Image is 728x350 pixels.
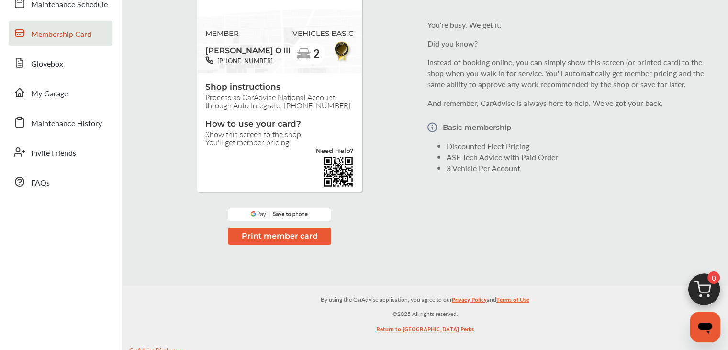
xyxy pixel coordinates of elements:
span: [PHONE_NUMBER] [213,56,273,65]
a: Privacy Policy [452,294,487,309]
a: Membership Card [9,21,112,46]
img: cart_icon.3d0951e8.svg [681,269,727,315]
span: You'll get member pricing. [205,138,354,146]
a: Glovebox [9,50,112,75]
span: [PERSON_NAME] O III [205,42,291,56]
span: MEMBER [205,29,291,38]
a: Return to [GEOGRAPHIC_DATA] Perks [376,324,474,338]
p: Instead of booking online, you can simply show this screen (or printed card) to the shop when you... [427,57,714,90]
span: Maintenance History [31,117,102,130]
span: My Garage [31,88,68,100]
span: Glovebox [31,58,63,70]
a: Invite Friends [9,140,112,164]
li: Discounted Fleet Pricing [447,140,714,152]
p: And remember, CarAdvise is always here to help. We've got your back. [427,97,714,108]
li: ASE Tech Advice with Paid Order [447,152,714,163]
img: phone-black.37208b07.svg [205,56,213,64]
a: Print member card [228,230,331,241]
p: Basic membership [443,123,511,131]
span: Show this screen to the shop. [205,130,354,138]
a: Need Help? [316,148,354,156]
span: Invite Friends [31,147,76,160]
p: By using the CarAdvise application, you agree to our and [122,294,728,304]
img: Vector.a173687b.svg [427,116,437,139]
span: Membership Card [31,28,91,41]
span: Process as CarAdvise National Account through Auto Integrate. [PHONE_NUMBER] [205,93,354,109]
button: Print member card [228,228,331,245]
img: BasicBadge.31956f0b.svg [332,40,353,62]
iframe: Button to launch messaging window [690,312,720,342]
a: Maintenance History [9,110,112,135]
span: FAQs [31,177,50,189]
span: VEHICLES [292,29,329,38]
img: car-basic.192fe7b4.svg [296,47,312,62]
img: validBarcode.04db607d403785ac2641.png [323,156,354,187]
span: BASIC [331,29,354,38]
a: FAQs [9,169,112,194]
span: How to use your card? [205,119,354,130]
p: You're busy. We get it. [427,19,714,30]
span: Shop instructions [205,82,354,93]
a: Terms of Use [496,294,529,309]
a: My Garage [9,80,112,105]
li: 3 Vehicle Per Account [447,163,714,174]
img: googlePay.a08318fe.svg [228,208,331,221]
span: 2 [313,47,320,59]
p: Did you know? [427,38,714,49]
span: 0 [707,271,720,284]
